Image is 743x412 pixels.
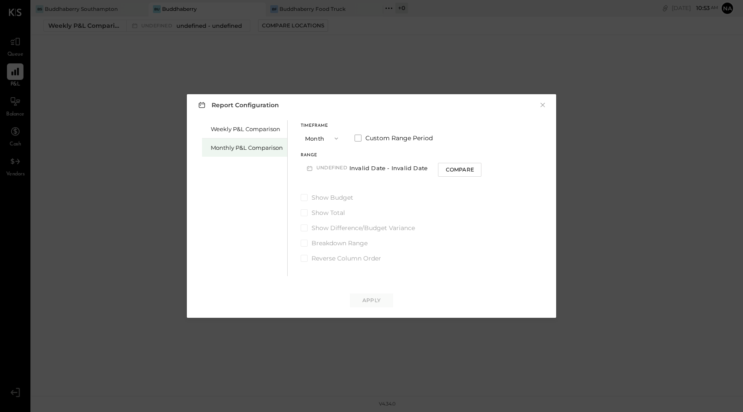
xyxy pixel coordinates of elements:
[316,165,349,171] span: undefined
[312,193,353,202] span: Show Budget
[312,208,345,217] span: Show Total
[446,166,474,173] div: Compare
[211,125,283,133] div: Weekly P&L Comparison
[362,297,381,304] div: Apply
[301,153,432,158] div: Range
[539,101,547,109] button: ×
[301,130,344,146] button: Month
[365,134,433,142] span: Custom Range Period
[196,99,279,110] h3: Report Configuration
[301,160,432,176] button: undefinedInvalid Date - Invalid Date
[301,124,344,128] div: Timeframe
[211,144,283,152] div: Monthly P&L Comparison
[312,254,381,263] span: Reverse Column Order
[438,163,481,177] button: Compare
[350,293,393,307] button: Apply
[312,239,368,247] span: Breakdown Range
[312,224,415,232] span: Show Difference/Budget Variance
